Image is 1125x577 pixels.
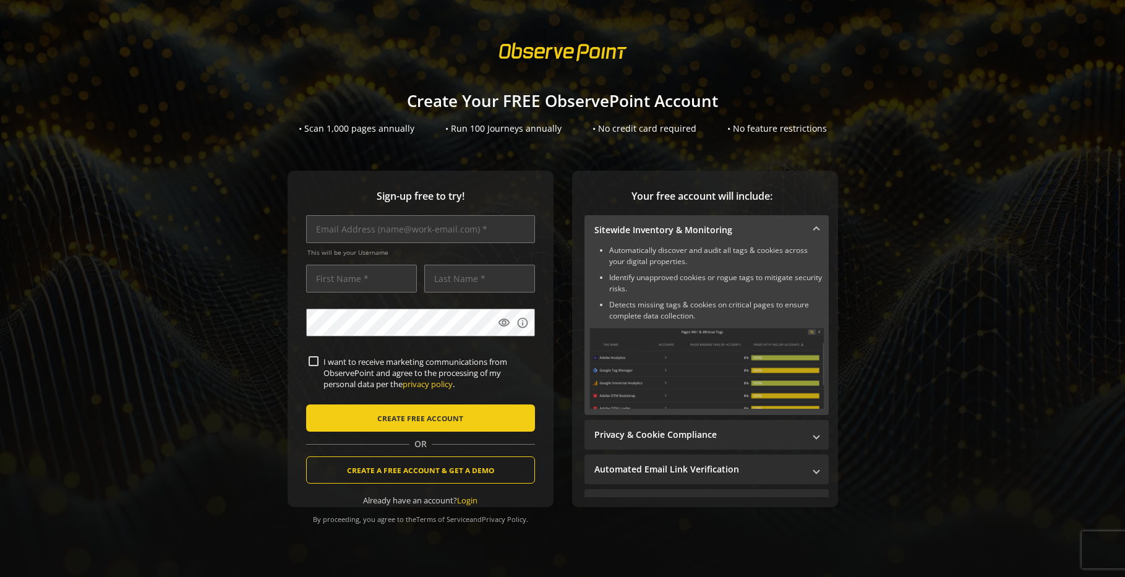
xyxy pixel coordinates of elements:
li: Detects missing tags & cookies on critical pages to ensure complete data collection. [609,299,824,322]
button: CREATE FREE ACCOUNT [306,404,535,432]
mat-expansion-panel-header: Performance Monitoring with Web Vitals [584,489,829,519]
div: By proceeding, you agree to the and . [306,506,535,524]
mat-panel-title: Automated Email Link Verification [594,463,804,476]
div: • Scan 1,000 pages annually [299,122,414,135]
mat-panel-title: Privacy & Cookie Compliance [594,429,804,441]
span: CREATE A FREE ACCOUNT & GET A DEMO [347,459,494,481]
a: privacy policy [403,378,453,390]
span: This will be your Username [307,248,535,257]
div: • No credit card required [592,122,696,135]
a: Privacy Policy [482,515,526,524]
span: Sign-up free to try! [306,189,535,203]
button: CREATE A FREE ACCOUNT & GET A DEMO [306,456,535,484]
span: Your free account will include: [584,189,819,203]
a: Terms of Service [416,515,469,524]
mat-panel-title: Sitewide Inventory & Monitoring [594,224,804,236]
div: Already have an account? [306,495,535,506]
mat-expansion-panel-header: Automated Email Link Verification [584,455,829,484]
span: OR [409,438,432,450]
div: • No feature restrictions [727,122,827,135]
img: Sitewide Inventory & Monitoring [589,328,824,409]
li: Automatically discover and audit all tags & cookies across your digital properties. [609,245,824,267]
span: CREATE FREE ACCOUNT [377,407,463,429]
input: First Name * [306,265,417,293]
li: Identify unapproved cookies or rogue tags to mitigate security risks. [609,272,824,294]
div: • Run 100 Journeys annually [445,122,562,135]
div: Sitewide Inventory & Monitoring [584,245,829,415]
mat-icon: info [516,317,529,329]
input: Email Address (name@work-email.com) * [306,215,535,243]
mat-expansion-panel-header: Sitewide Inventory & Monitoring [584,215,829,245]
mat-icon: visibility [498,317,510,329]
label: I want to receive marketing communications from ObservePoint and agree to the processing of my pe... [319,356,533,390]
a: Login [457,495,477,506]
mat-expansion-panel-header: Privacy & Cookie Compliance [584,420,829,450]
input: Last Name * [424,265,535,293]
